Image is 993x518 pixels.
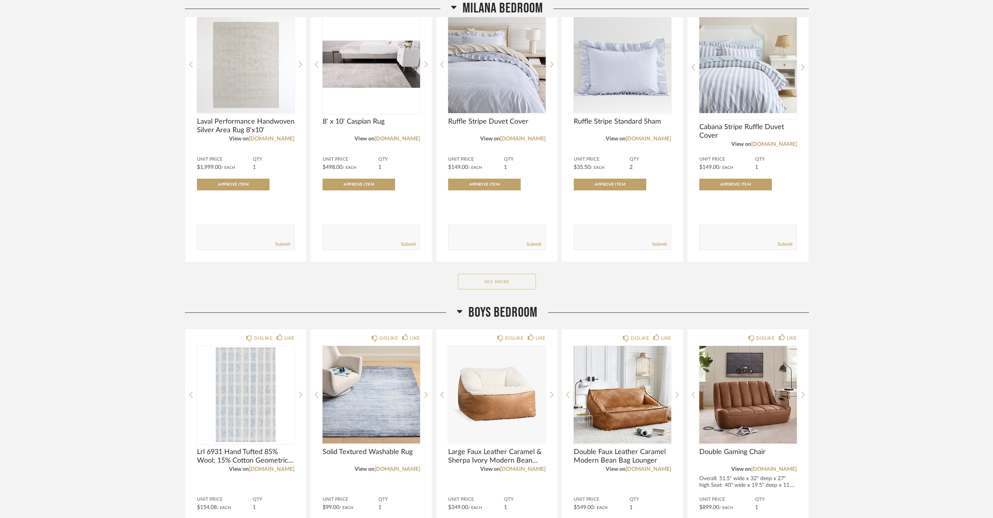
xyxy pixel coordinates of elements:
button: Approve Item [448,179,521,190]
span: View on [731,467,751,472]
div: LIKE [787,334,797,342]
span: QTY [629,156,671,163]
img: undefined [448,346,546,443]
div: LIKE [661,334,671,342]
button: Approve Item [323,179,395,190]
span: QTY [378,156,420,163]
div: DISLIKE [505,334,523,342]
button: Approve Item [197,179,270,190]
span: Ruffle Stripe Standard Sham [574,117,671,126]
span: View on [229,467,249,472]
span: 1 [504,505,507,510]
a: Submit [275,241,290,248]
span: $149.00 [448,165,468,170]
span: QTY [378,497,420,503]
button: Approve Item [574,179,646,190]
span: Ruffle Stripe Duvet Cover [448,117,546,126]
span: View on [355,467,374,472]
div: LIKE [284,334,294,342]
span: 1 [253,505,256,510]
a: [DOMAIN_NAME] [500,136,546,142]
span: BOYS BEDROOM [468,304,537,321]
a: Submit [527,241,541,248]
span: Unit Price [574,497,629,503]
span: Unit Price [197,497,253,503]
span: Solid Textured Washable Rug [323,448,420,456]
img: undefined [699,346,797,443]
span: $1,999.00 [197,165,221,170]
span: 1 [629,505,633,510]
div: Overall: 51.5" wide x 32" deep x 27" high Seat: 40" wide x 19.5" deep x 11.... [699,475,797,489]
img: undefined [574,16,671,113]
a: [DOMAIN_NAME] [249,467,294,472]
span: $154.08 [197,505,217,510]
img: undefined [323,16,420,113]
button: Approve Item [699,179,772,190]
span: View on [229,136,249,142]
span: View on [355,136,374,142]
span: / Each [468,166,482,170]
a: [DOMAIN_NAME] [751,142,797,147]
a: Submit [401,241,416,248]
img: undefined [574,346,671,443]
span: / Each [594,506,608,510]
span: QTY [253,497,294,503]
span: Unit Price [448,497,504,503]
span: Approve Item [720,183,751,186]
span: Unit Price [197,156,253,163]
span: 1 [378,165,381,170]
span: $35.50 [574,165,590,170]
span: 1 [253,165,256,170]
span: View on [606,467,626,472]
a: [DOMAIN_NAME] [500,467,546,472]
span: Approve Item [469,183,500,186]
span: / Each [590,166,605,170]
img: undefined [448,16,546,113]
img: undefined [197,346,294,443]
span: QTY [253,156,294,163]
span: / Each [468,506,482,510]
a: [DOMAIN_NAME] [751,467,797,472]
a: [DOMAIN_NAME] [374,467,420,472]
span: QTY [504,497,546,503]
span: Cabana Stripe Ruffle Duvet Cover [699,123,797,140]
span: Unit Price [448,156,504,163]
span: 1 [378,505,381,510]
span: $99.00 [323,505,339,510]
span: / Each [339,506,353,510]
span: / Each [719,166,733,170]
span: QTY [755,156,797,163]
span: QTY [504,156,546,163]
span: 8' x 10' Caspian Rug [323,117,420,126]
span: View on [606,136,626,142]
a: Submit [778,241,793,248]
span: $498.00 [323,165,342,170]
span: 1 [755,165,758,170]
span: / Each [342,166,356,170]
button: See More [458,274,536,289]
a: [DOMAIN_NAME] [626,467,671,472]
span: 1 [504,165,507,170]
a: [DOMAIN_NAME] [249,136,294,142]
span: 1 [755,505,758,510]
span: $149.00 [699,165,719,170]
span: $549.00 [574,505,594,510]
span: $349.00 [448,505,468,510]
span: QTY [629,497,671,503]
span: 2 [629,165,633,170]
span: / Each [217,506,231,510]
div: DISLIKE [379,334,398,342]
div: 0 [699,16,797,113]
a: Submit [652,241,667,248]
div: DISLIKE [631,334,649,342]
span: / Each [221,166,235,170]
span: Unit Price [574,156,629,163]
span: Unit Price [699,156,755,163]
a: [DOMAIN_NAME] [626,136,671,142]
span: Unit Price [323,497,378,503]
span: Lrl 6931 Hand Tufted 85% Wool; 15% Cotton Geometric Rug [197,448,294,465]
span: View on [731,142,751,147]
span: Laval Performance Handwoven Silver Area Rug 8'x10' [197,117,294,135]
span: Double Faux Leather Caramel Modern Bean Bag Lounger [574,448,671,465]
span: Double Gaming Chair [699,448,797,456]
